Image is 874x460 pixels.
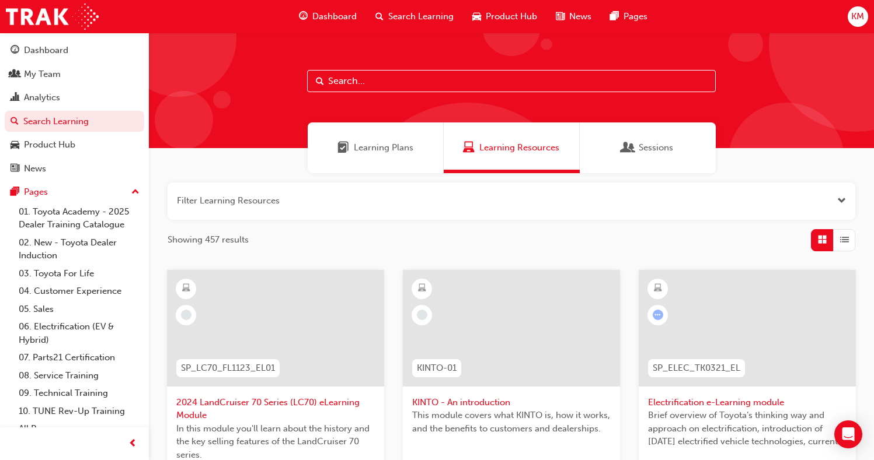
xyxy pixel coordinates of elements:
[5,181,144,203] button: Pages
[168,233,249,247] span: Showing 457 results
[14,203,144,234] a: 01. Toyota Academy - 2025 Dealer Training Catalogue
[24,185,48,199] div: Pages
[5,64,144,85] a: My Team
[24,138,75,152] div: Product Hub
[834,420,862,448] div: Open Intercom Messenger
[463,5,546,29] a: car-iconProduct Hub
[648,396,847,409] span: Electrification e-Learning module
[366,5,463,29] a: search-iconSearch Learning
[417,310,427,320] span: learningRecordVerb_NONE-icon
[546,5,601,29] a: news-iconNews
[848,6,868,27] button: KM
[14,349,144,367] a: 07. Parts21 Certification
[837,194,846,208] button: Open the filter
[316,75,324,88] span: Search
[14,367,144,385] a: 08. Service Training
[24,91,60,104] div: Analytics
[653,310,663,320] span: learningRecordVerb_ATTEMPT-icon
[337,141,349,154] span: Learning Plans
[299,9,308,24] span: guage-icon
[290,5,366,29] a: guage-iconDashboard
[472,9,481,24] span: car-icon
[5,40,144,61] a: Dashboard
[639,141,673,154] span: Sessions
[14,282,144,300] a: 04. Customer Experience
[181,361,275,375] span: SP_LC70_FL1123_EL01
[11,187,19,198] span: pages-icon
[417,361,457,375] span: KINTO-01
[375,9,384,24] span: search-icon
[181,310,191,320] span: learningRecordVerb_NONE-icon
[24,68,61,81] div: My Team
[648,409,847,448] span: Brief overview of Toyota’s thinking way and approach on electrification, introduction of [DATE] e...
[580,122,716,173] a: SessionsSessions
[11,140,19,150] span: car-icon
[486,10,537,23] span: Product Hub
[14,300,144,318] a: 05. Sales
[463,141,475,154] span: Learning Resources
[610,9,619,24] span: pages-icon
[182,281,190,296] span: learningResourceType_ELEARNING-icon
[24,44,68,57] div: Dashboard
[479,141,559,154] span: Learning Resources
[11,45,19,56] span: guage-icon
[11,69,19,80] span: people-icon
[601,5,657,29] a: pages-iconPages
[312,10,357,23] span: Dashboard
[5,37,144,181] button: DashboardMy TeamAnalyticsSearch LearningProduct HubNews
[444,122,580,173] a: Learning ResourcesLearning Resources
[308,122,444,173] a: Learning PlansLearning Plans
[11,164,19,174] span: news-icon
[14,384,144,402] a: 09. Technical Training
[622,141,634,154] span: Sessions
[307,70,716,92] input: Search...
[11,117,19,127] span: search-icon
[569,10,591,23] span: News
[5,134,144,156] a: Product Hub
[388,10,454,23] span: Search Learning
[412,409,611,435] span: This module covers what KINTO is, how it works, and the benefits to customers and dealerships.
[354,141,413,154] span: Learning Plans
[131,185,140,200] span: up-icon
[840,233,849,247] span: List
[412,396,611,409] span: KINTO - An introduction
[14,234,144,265] a: 02. New - Toyota Dealer Induction
[14,265,144,283] a: 03. Toyota For Life
[5,111,144,132] a: Search Learning
[14,420,144,438] a: All Pages
[14,402,144,420] a: 10. TUNE Rev-Up Training
[624,10,647,23] span: Pages
[5,158,144,180] a: News
[24,162,46,175] div: News
[654,281,662,296] span: learningResourceType_ELEARNING-icon
[14,318,144,349] a: 06. Electrification (EV & Hybrid)
[128,437,137,451] span: prev-icon
[851,10,864,23] span: KM
[556,9,565,24] span: news-icon
[418,281,426,296] span: learningResourceType_ELEARNING-icon
[5,87,144,108] a: Analytics
[176,396,375,422] span: 2024 LandCruiser 70 Series (LC70) eLearning Module
[11,93,19,103] span: chart-icon
[653,361,740,375] span: SP_ELEC_TK0321_EL
[6,3,99,30] img: Trak
[818,233,827,247] span: Grid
